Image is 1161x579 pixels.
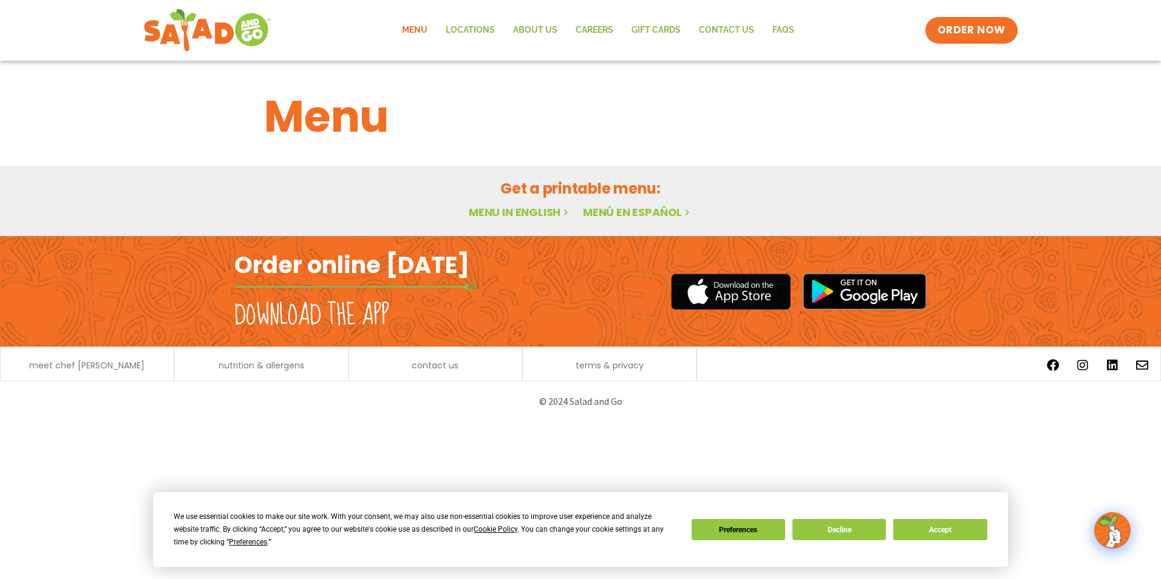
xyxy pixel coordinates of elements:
[692,519,785,540] button: Preferences
[469,205,571,220] a: Menu in English
[504,16,567,44] a: About Us
[264,178,897,199] h2: Get a printable menu:
[690,16,763,44] a: Contact Us
[234,299,389,333] h2: Download the app
[412,361,458,370] a: contact us
[143,6,271,55] img: new-SAG-logo-768×292
[229,538,267,546] span: Preferences
[576,361,644,370] a: terms & privacy
[474,525,517,533] span: Cookie Policy
[792,519,886,540] button: Decline
[1095,513,1129,547] img: wpChatIcon
[234,283,477,290] img: fork
[567,16,622,44] a: Careers
[925,17,1018,44] a: ORDER NOW
[29,361,145,370] a: meet chef [PERSON_NAME]
[153,492,1008,567] div: Cookie Consent Prompt
[671,272,791,311] img: appstore
[234,250,469,280] h2: Order online [DATE]
[763,16,803,44] a: FAQs
[174,510,676,549] div: We use essential cookies to make our site work. With your consent, we may also use non-essential ...
[264,84,897,149] h1: Menu
[393,16,437,44] a: Menu
[219,361,304,370] a: nutrition & allergens
[803,273,927,310] img: google_play
[893,519,987,540] button: Accept
[393,16,803,44] nav: Menu
[938,23,1006,38] span: ORDER NOW
[583,205,692,220] a: Menú en español
[437,16,504,44] a: Locations
[240,393,921,410] p: © 2024 Salad and Go
[622,16,690,44] a: GIFT CARDS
